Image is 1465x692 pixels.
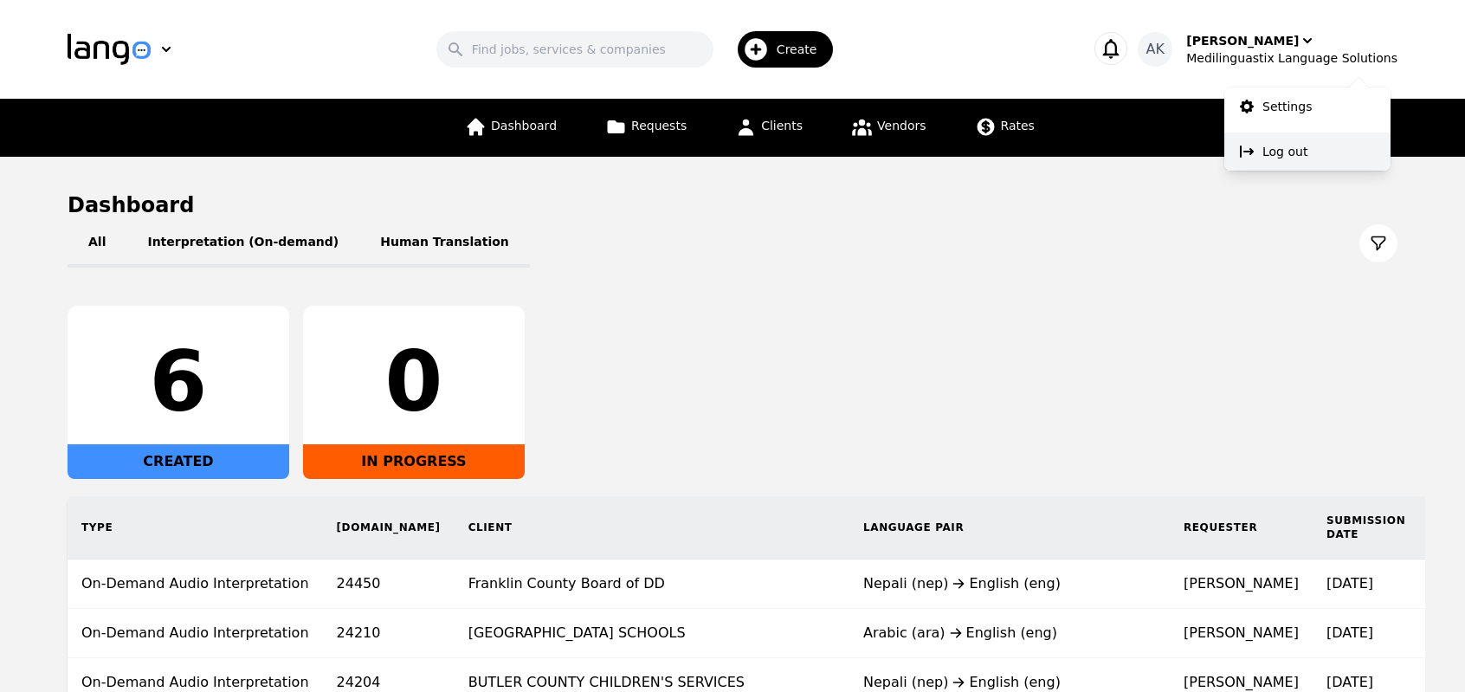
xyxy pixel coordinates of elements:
button: Human Translation [359,219,530,268]
button: Interpretation (On-demand) [126,219,359,268]
input: Find jobs, services & companies [436,31,713,68]
span: Vendors [877,119,926,133]
td: On-Demand Audio Interpretation [68,609,323,658]
td: On-Demand Audio Interpretation [68,559,323,609]
span: Requests [631,119,687,133]
a: Rates [965,99,1045,157]
td: [GEOGRAPHIC_DATA] SCHOOLS [455,609,849,658]
td: 24450 [323,559,455,609]
div: CREATED [68,444,289,479]
span: Rates [1001,119,1035,133]
div: Medilinguastix Language Solutions [1186,49,1397,67]
button: AK[PERSON_NAME]Medilinguastix Language Solutions [1138,32,1397,67]
button: All [68,219,126,268]
h1: Dashboard [68,191,1397,219]
th: Client [455,496,849,559]
time: [DATE] [1326,575,1373,592]
div: Nepali (nep) English (eng) [863,573,1156,594]
td: [PERSON_NAME] [1170,609,1313,658]
span: Dashboard [491,119,557,133]
img: Logo [68,34,151,65]
time: [DATE] [1326,674,1373,690]
a: Clients [725,99,813,157]
td: Franklin County Board of DD [455,559,849,609]
span: AK [1146,39,1165,60]
a: Requests [595,99,697,157]
a: Vendors [841,99,936,157]
time: [DATE] [1326,624,1373,641]
button: Create [713,24,844,74]
th: [DOMAIN_NAME] [323,496,455,559]
a: Dashboard [455,99,567,157]
div: 6 [81,340,275,424]
td: [PERSON_NAME] [1170,559,1313,609]
td: 24210 [323,609,455,658]
span: Create [777,41,829,58]
th: Requester [1170,496,1313,559]
p: Settings [1262,98,1312,115]
span: Clients [761,119,803,133]
button: Filter [1359,224,1397,262]
th: Submission Date [1313,496,1419,559]
div: Arabic (ara) English (eng) [863,623,1156,643]
div: IN PROGRESS [303,444,525,479]
p: Log out [1262,143,1307,160]
div: [PERSON_NAME] [1186,32,1299,49]
th: Language Pair [849,496,1170,559]
div: 0 [317,340,511,424]
th: Type [68,496,323,559]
